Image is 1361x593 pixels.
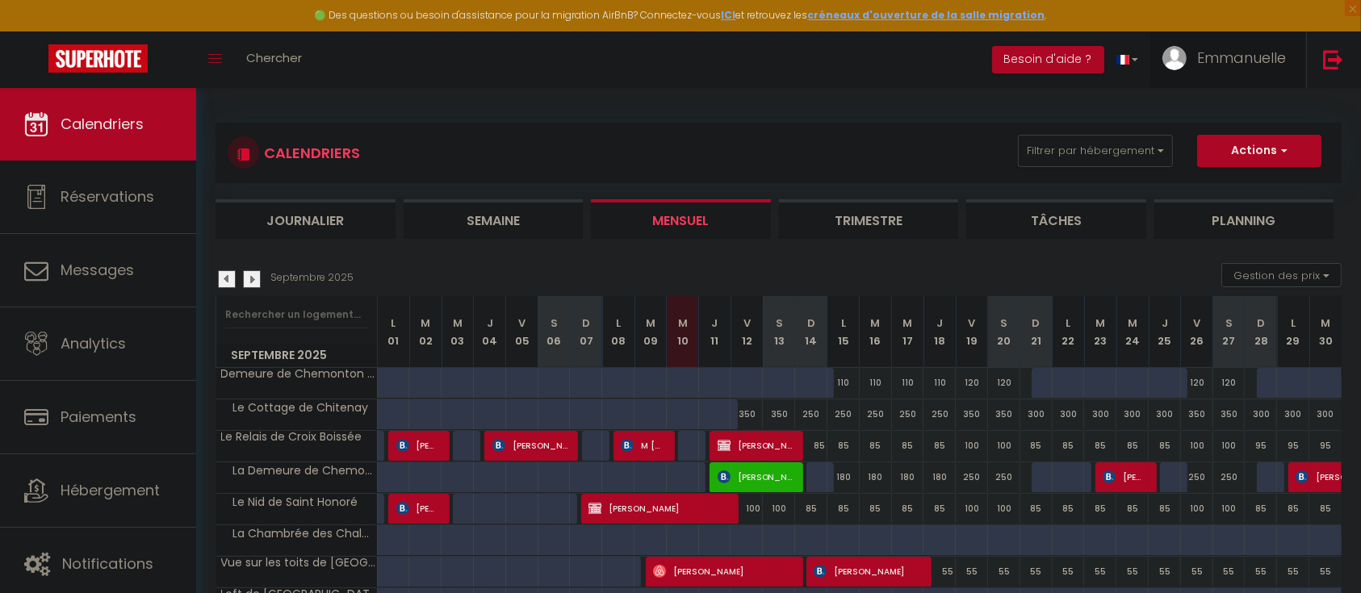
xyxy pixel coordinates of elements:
[219,399,373,417] span: Le Cottage de Chitenay
[492,430,567,461] span: [PERSON_NAME]
[1149,494,1181,524] div: 85
[923,368,956,398] div: 110
[551,315,558,331] abbr: S
[860,494,892,524] div: 85
[1309,557,1342,587] div: 55
[48,44,148,73] img: Super Booking
[860,462,892,492] div: 180
[621,430,664,461] span: M [PERSON_NAME]
[1245,431,1277,461] div: 95
[13,6,61,55] button: Ouvrir le widget de chat LiveChat
[1197,135,1321,167] button: Actions
[722,8,736,22] a: ICI
[1277,557,1309,587] div: 55
[988,431,1020,461] div: 100
[1277,296,1309,368] th: 29
[61,114,144,134] span: Calendriers
[808,8,1045,22] a: créneaux d'ouverture de la salle migration
[923,296,956,368] th: 18
[602,296,634,368] th: 08
[731,296,763,368] th: 12
[1020,494,1053,524] div: 85
[62,553,153,574] span: Notifications
[1213,368,1246,398] div: 120
[956,368,988,398] div: 120
[61,260,134,280] span: Messages
[678,315,688,331] abbr: M
[1213,557,1246,587] div: 55
[743,315,751,331] abbr: V
[892,494,924,524] div: 85
[731,399,763,429] div: 350
[1181,557,1213,587] div: 55
[1149,296,1181,368] th: 25
[718,430,793,461] span: [PERSON_NAME]
[795,494,827,524] div: 85
[270,270,354,286] p: Septembre 2025
[1084,399,1116,429] div: 300
[1053,431,1085,461] div: 85
[763,494,795,524] div: 100
[779,199,959,239] li: Trimestre
[1213,296,1246,368] th: 27
[871,315,881,331] abbr: M
[988,296,1020,368] th: 20
[827,494,860,524] div: 85
[892,462,924,492] div: 180
[814,556,921,587] span: [PERSON_NAME]
[988,399,1020,429] div: 350
[61,480,160,500] span: Hébergement
[1309,399,1342,429] div: 300
[487,315,493,331] abbr: J
[988,462,1020,492] div: 250
[1323,49,1343,69] img: logout
[1197,48,1286,68] span: Emmanuelle
[1181,399,1213,429] div: 350
[570,296,602,368] th: 07
[860,296,892,368] th: 16
[902,315,912,331] abbr: M
[1018,135,1173,167] button: Filtrer par hébergement
[1095,315,1105,331] abbr: M
[1084,557,1116,587] div: 55
[860,399,892,429] div: 250
[61,333,126,353] span: Analytics
[731,494,763,524] div: 100
[892,399,924,429] div: 250
[923,494,956,524] div: 85
[1309,431,1342,461] div: 95
[827,431,860,461] div: 85
[396,430,439,461] span: [PERSON_NAME]
[795,399,827,429] div: 250
[1245,557,1277,587] div: 55
[923,557,956,587] div: 55
[1221,263,1342,287] button: Gestion des prix
[1277,494,1309,524] div: 85
[1116,296,1149,368] th: 24
[936,315,943,331] abbr: J
[956,462,988,492] div: 250
[404,199,584,239] li: Semaine
[518,315,526,331] abbr: V
[841,315,846,331] abbr: L
[1213,494,1246,524] div: 100
[969,315,976,331] abbr: V
[453,315,463,331] abbr: M
[1053,494,1085,524] div: 85
[827,399,860,429] div: 250
[1213,431,1246,461] div: 100
[1277,431,1309,461] div: 95
[1053,296,1085,368] th: 22
[827,296,860,368] th: 15
[1053,399,1085,429] div: 300
[988,368,1020,398] div: 120
[763,296,795,368] th: 13
[860,431,892,461] div: 85
[409,296,442,368] th: 02
[378,296,410,368] th: 01
[1116,494,1149,524] div: 85
[1020,296,1053,368] th: 21
[795,296,827,368] th: 14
